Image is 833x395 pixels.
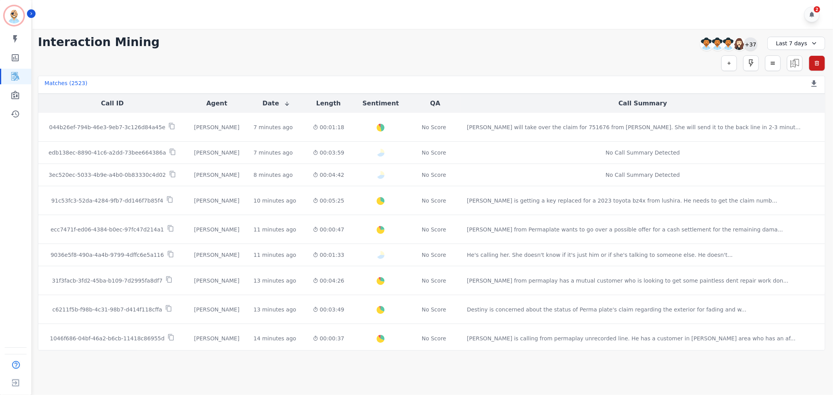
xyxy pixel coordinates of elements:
div: No Call Summary Detected [467,149,819,157]
div: 13 minutes ago [253,277,296,285]
div: [PERSON_NAME] [193,197,241,205]
div: No Score [422,123,446,131]
div: 00:01:33 [312,251,346,259]
div: 00:03:59 [312,149,346,157]
p: edb138ec-8890-41c6-a2dd-73bee664386a [48,149,166,157]
div: 13 minutes ago [253,306,296,313]
p: 91c53fc3-52da-4284-9fb7-dd146f7b85f4 [51,197,163,205]
div: 00:00:47 [312,226,346,233]
div: 2 [814,6,820,12]
div: [PERSON_NAME] will take over the claim for 751676 from [PERSON_NAME]. She will send it to the bac... [467,123,801,131]
div: [PERSON_NAME] [193,306,241,313]
div: [PERSON_NAME] [193,277,241,285]
div: 00:03:49 [312,306,346,313]
button: QA [430,99,440,108]
button: Call ID [101,99,123,108]
div: [PERSON_NAME] from Permaplate wants to go over a possible offer for a cash settlement for the rem... [467,226,783,233]
div: 00:01:18 [312,123,346,131]
div: No Score [422,277,446,285]
button: Agent [206,99,227,108]
div: [PERSON_NAME] [193,171,241,179]
div: 7 minutes ago [253,123,293,131]
div: No Score [422,197,446,205]
div: 00:04:26 [312,277,346,285]
div: [PERSON_NAME] [193,251,241,259]
div: No Score [422,226,446,233]
div: No Score [422,306,446,313]
div: [PERSON_NAME] [193,149,241,157]
div: 00:05:25 [312,197,346,205]
div: 14 minutes ago [253,335,296,342]
div: [PERSON_NAME] is calling from permaplay unrecorded line. He has a customer in [PERSON_NAME] area ... [467,335,796,342]
div: [PERSON_NAME] [193,226,241,233]
p: c6211f5b-f98b-4c31-98b7-d414f118cffa [52,306,162,313]
div: [PERSON_NAME] [193,123,241,131]
p: ecc7471f-ed06-4384-b0ec-97fc47d214a1 [50,226,164,233]
p: 3ec520ec-5033-4b9e-a4b0-0b83330c4d02 [48,171,166,179]
p: 1046f686-04bf-46a2-b6cb-11418c86955d [50,335,165,342]
div: [PERSON_NAME] is getting a key replaced for a 2023 toyota bz4x from lushira. He needs to get the ... [467,197,778,205]
div: He's calling her. She doesn't know if it's just him or if she's talking to someone else. He doesn... [467,251,733,259]
div: No Call Summary Detected [467,171,819,179]
p: 31f3facb-3fd2-45ba-b109-7d2995fa8df7 [52,277,162,285]
div: 11 minutes ago [253,226,296,233]
button: Sentiment [362,99,399,108]
img: Bordered avatar [5,6,23,25]
div: No Score [422,149,446,157]
button: Length [316,99,341,108]
div: Destiny is concerned about the status of Perma plate's claim regarding the exterior for fading an... [467,306,747,313]
button: Date [262,99,290,108]
div: No Score [422,251,446,259]
div: +37 [744,37,757,51]
div: 11 minutes ago [253,251,296,259]
div: 8 minutes ago [253,171,293,179]
div: [PERSON_NAME] [193,335,241,342]
p: 044b26ef-794b-46e3-9eb7-3c126d84a45e [49,123,166,131]
div: No Score [422,171,446,179]
h1: Interaction Mining [38,35,160,49]
div: Matches ( 2523 ) [45,79,87,90]
div: 00:04:42 [312,171,346,179]
p: 9036e5f8-490a-4a4b-9799-4dffc6e5a116 [50,251,164,259]
div: Last 7 days [767,37,825,50]
div: 10 minutes ago [253,197,296,205]
div: 7 minutes ago [253,149,293,157]
div: 00:00:37 [312,335,346,342]
div: [PERSON_NAME] from permaplay has a mutual customer who is looking to get some paintless dent repa... [467,277,788,285]
button: Call Summary [619,99,667,108]
div: No Score [422,335,446,342]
